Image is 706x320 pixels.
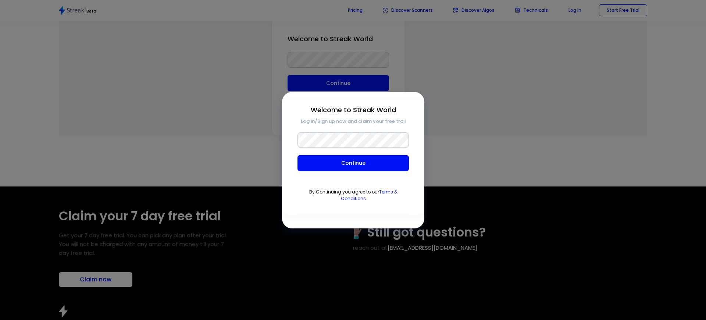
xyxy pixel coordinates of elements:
[297,155,409,171] button: Continue
[297,104,409,114] p: Welcome to Streak World
[297,188,409,202] p: By Continuing you agree to our
[305,159,401,167] p: Continue
[340,188,397,201] a: Terms & Conditions
[297,117,409,125] p: Log in/Sign up now and claim your free trail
